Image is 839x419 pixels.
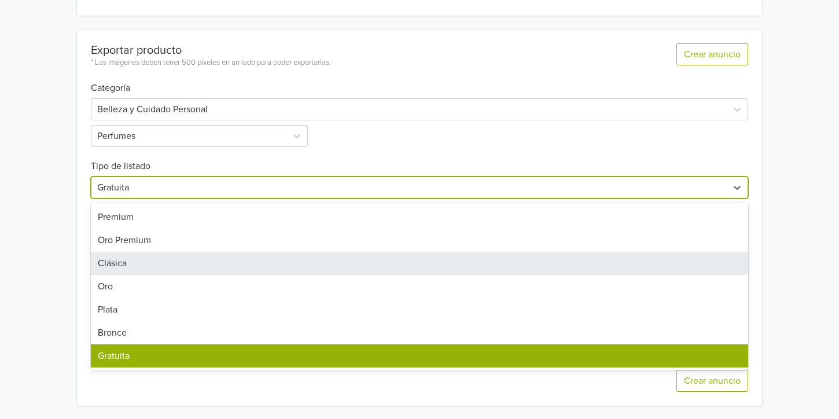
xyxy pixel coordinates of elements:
[91,298,748,321] div: Plata
[91,69,748,94] h6: Categoría
[91,147,748,172] h6: Tipo de listado
[91,229,748,252] div: Oro Premium
[91,43,331,57] div: Exportar producto
[91,344,748,367] div: Gratuita
[91,321,748,344] div: Bronce
[676,370,748,392] button: Crear anuncio
[91,275,748,298] div: Oro
[676,43,748,65] button: Crear anuncio
[91,252,748,275] div: Clásica
[91,205,748,229] div: Premium
[91,57,331,69] div: * Las imágenes deben tener 500 píxeles en un lado para poder exportarlas.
